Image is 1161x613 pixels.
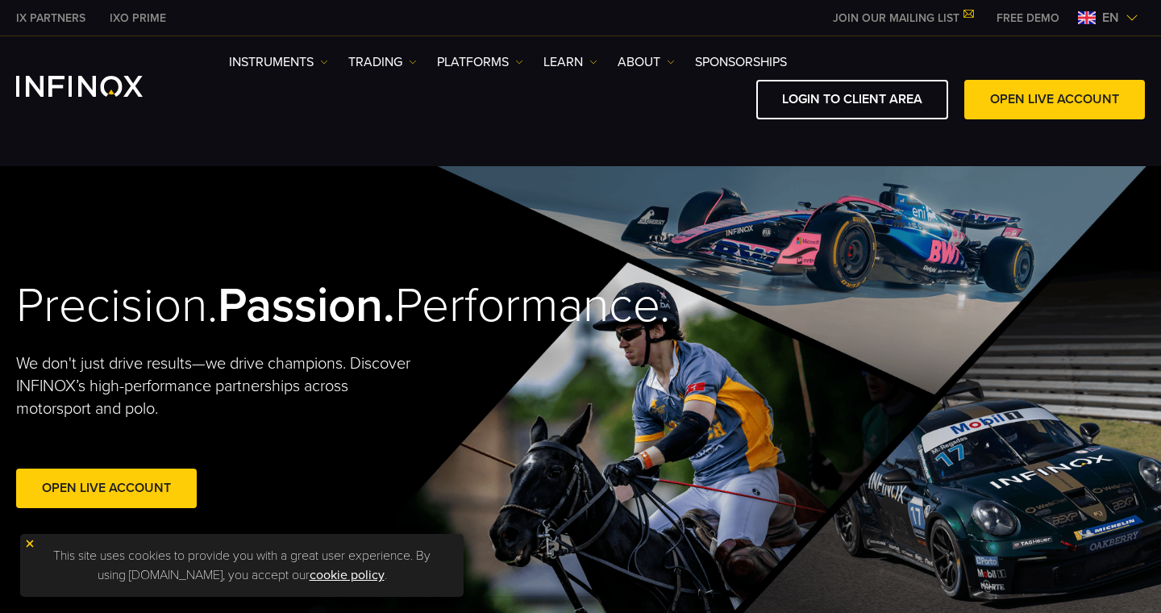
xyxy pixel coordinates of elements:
p: This site uses cookies to provide you with a great user experience. By using [DOMAIN_NAME], you a... [28,542,456,589]
a: OPEN LIVE ACCOUNT [964,80,1145,119]
a: TRADING [348,52,417,72]
a: Instruments [229,52,328,72]
a: cookie policy [310,567,385,583]
p: We don't just drive results—we drive champions. Discover INFINOX’s high-performance partnerships ... [16,352,422,420]
a: PLATFORMS [437,52,523,72]
a: LOGIN TO CLIENT AREA [756,80,948,119]
a: JOIN OUR MAILING LIST [821,11,984,25]
a: INFINOX Logo [16,76,181,97]
a: SPONSORSHIPS [695,52,787,72]
a: INFINOX MENU [984,10,1072,27]
img: yellow close icon [24,538,35,549]
a: INFINOX [98,10,178,27]
span: en [1096,8,1126,27]
h2: Precision. Performance. [16,277,524,336]
a: ABOUT [618,52,675,72]
a: INFINOX [4,10,98,27]
a: Learn [543,52,597,72]
a: Open Live Account [16,469,197,508]
strong: Passion. [218,277,395,335]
